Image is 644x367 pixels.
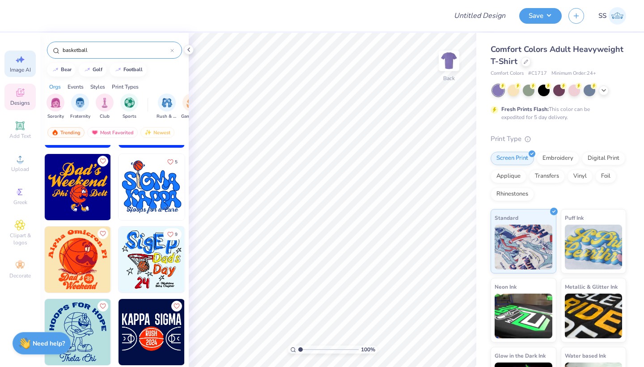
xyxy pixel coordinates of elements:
[124,98,135,108] img: Sports Image
[175,160,178,164] span: 5
[33,339,65,348] strong: Need help?
[79,63,106,77] button: golf
[181,113,202,120] span: Game Day
[91,129,98,136] img: most_fav.gif
[491,70,524,77] span: Comfort Colors
[529,170,565,183] div: Transfers
[10,66,31,73] span: Image AI
[11,166,29,173] span: Upload
[495,225,552,269] img: Standard
[52,67,59,73] img: trend_line.gif
[565,282,618,291] span: Metallic & Glitter Ink
[47,94,64,120] button: filter button
[93,67,102,72] div: golf
[119,154,185,220] img: acbcb8b3-60eb-49b7-b0b5-f4ceb2767585
[87,127,138,138] div: Most Favorited
[97,301,108,312] button: Like
[68,83,84,91] div: Events
[47,113,64,120] span: Sorority
[61,67,72,72] div: bear
[49,83,61,91] div: Orgs
[162,98,172,108] img: Rush & Bid Image
[75,98,85,108] img: Fraternity Image
[186,98,197,108] img: Game Day Image
[565,213,584,222] span: Puff Ink
[45,299,111,365] img: 8544f1ec-9318-40e0-a615-0c36c163f1cb
[440,52,458,70] img: Back
[70,94,90,120] div: filter for Fraternity
[163,228,182,240] button: Like
[495,294,552,338] img: Neon Ink
[565,351,606,360] span: Water based Ink
[582,152,625,165] div: Digital Print
[565,294,623,338] img: Metallic & Glitter Ink
[595,170,616,183] div: Foil
[551,70,596,77] span: Minimum Order: 24 +
[171,301,182,312] button: Like
[110,299,177,365] img: 3b58561e-edd5-45d7-b747-d687c2f6d7b3
[598,11,606,21] span: SS
[13,199,27,206] span: Greek
[47,63,76,77] button: bear
[140,127,174,138] div: Newest
[495,213,518,222] span: Standard
[97,228,108,239] button: Like
[163,156,182,168] button: Like
[361,346,375,354] span: 100 %
[123,67,143,72] div: football
[90,83,105,91] div: Styles
[70,113,90,120] span: Fraternity
[491,134,626,144] div: Print Type
[181,94,202,120] button: filter button
[96,94,114,120] button: filter button
[9,132,31,140] span: Add Text
[528,70,547,77] span: # C1717
[501,105,611,121] div: This color can be expedited for 5 day delivery.
[100,98,110,108] img: Club Image
[84,67,91,73] img: trend_line.gif
[120,94,138,120] button: filter button
[45,154,111,220] img: 43f67929-0432-499d-9f32-7428011ede01
[491,188,534,201] div: Rhinestones
[537,152,579,165] div: Embroidery
[491,170,526,183] div: Applique
[51,129,59,136] img: trending.gif
[114,67,122,73] img: trend_line.gif
[100,113,110,120] span: Club
[184,154,250,220] img: 7dbfed4d-4526-42ee-ac8f-752ce0d8ec77
[119,226,185,293] img: 85db5cb2-9185-4e20-8ffa-1e60c275e748
[96,94,114,120] div: filter for Club
[184,299,250,365] img: d779e827-20b3-4eae-aa83-a74b7f303610
[47,127,85,138] div: Trending
[123,113,136,120] span: Sports
[47,94,64,120] div: filter for Sorority
[519,8,562,24] button: Save
[447,7,513,25] input: Untitled Design
[598,7,626,25] a: SS
[51,98,61,108] img: Sorority Image
[157,94,177,120] button: filter button
[609,7,626,25] img: Savannah Snape
[175,232,178,237] span: 9
[491,152,534,165] div: Screen Print
[495,282,517,291] span: Neon Ink
[443,74,455,82] div: Back
[184,226,250,293] img: 9f13a3d1-bc75-48f5-94ab-f2294b0f01cb
[112,83,139,91] div: Print Types
[181,94,202,120] div: filter for Game Day
[97,156,108,166] button: Like
[9,272,31,279] span: Decorate
[110,226,177,293] img: 30392bcf-310d-43c5-9c76-eec1ce05bd21
[110,154,177,220] img: eeaabf03-acde-4fed-b8a4-0a978258eabc
[119,299,185,365] img: 793b662d-cd8a-4436-994b-474ea9be707f
[565,225,623,269] img: Puff Ink
[4,232,36,246] span: Clipart & logos
[157,113,177,120] span: Rush & Bid
[45,226,111,293] img: 3fbddfc7-e6ff-42d6-af04-5a55d7334535
[10,99,30,107] span: Designs
[120,94,138,120] div: filter for Sports
[62,46,170,55] input: Try "Alpha"
[144,129,152,136] img: Newest.gif
[110,63,147,77] button: football
[501,106,549,113] strong: Fresh Prints Flash:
